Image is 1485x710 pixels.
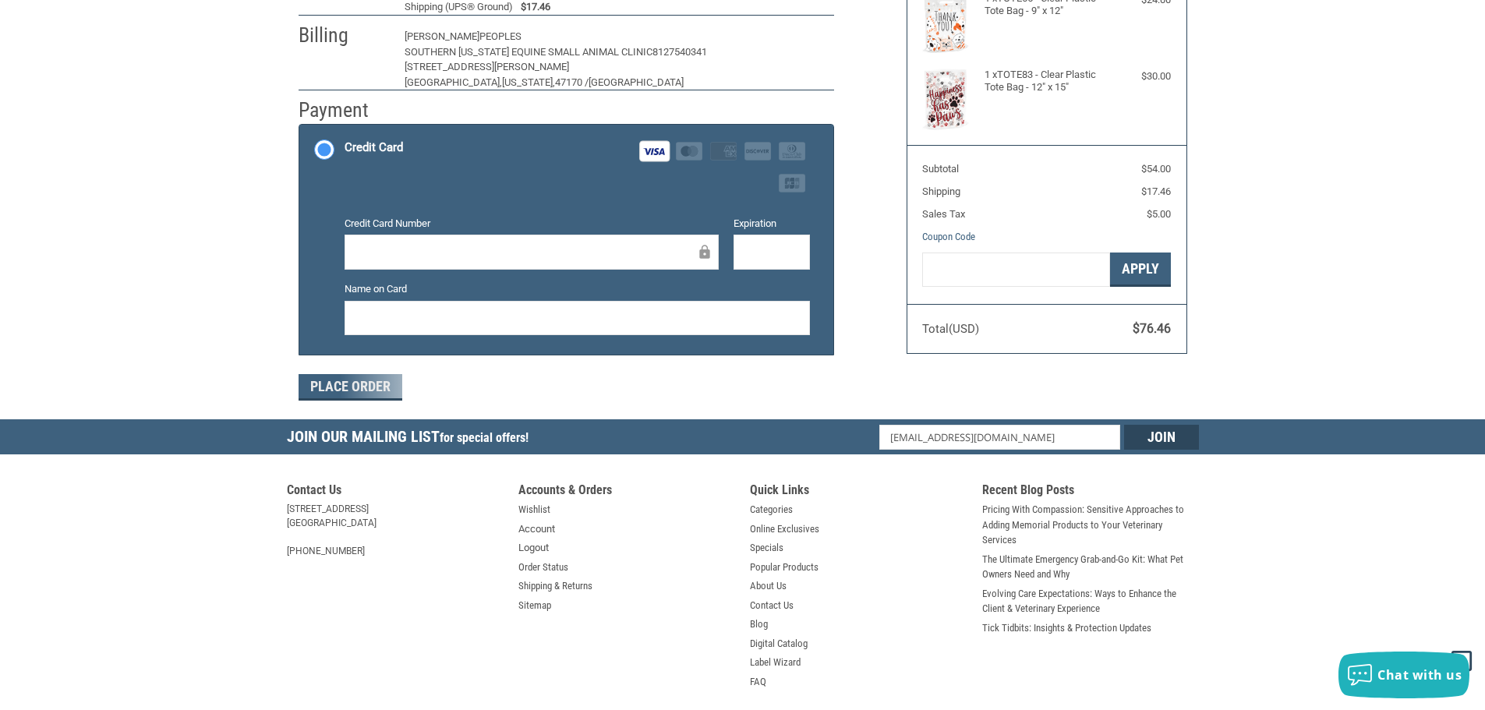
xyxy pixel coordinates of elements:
span: Shipping [922,185,960,197]
address: [STREET_ADDRESS] [GEOGRAPHIC_DATA] [PHONE_NUMBER] [287,502,504,558]
input: Email [879,425,1120,450]
span: $76.46 [1133,321,1171,336]
a: Online Exclusives [750,521,819,537]
button: Place Order [299,374,402,401]
h5: Accounts & Orders [518,482,735,502]
a: The Ultimate Emergency Grab-and-Go Kit: What Pet Owners Need and Why [982,552,1199,582]
span: Subtotal [922,163,959,175]
a: Blog [750,616,768,632]
a: Wishlist [518,502,550,517]
a: Pricing With Compassion: Sensitive Approaches to Adding Memorial Products to Your Veterinary Serv... [982,502,1199,548]
a: Popular Products [750,560,819,575]
span: Southern [US_STATE] Equine Small Animal Clinic [405,46,652,58]
button: Chat with us [1338,652,1469,698]
label: Credit Card Number [345,216,719,231]
label: Name on Card [345,281,810,297]
a: Contact Us [750,598,794,613]
a: Evolving Care Expectations: Ways to Enhance the Client & Veterinary Experience [982,586,1199,616]
a: Tick Tidbits: Insights & Protection Updates [982,620,1151,636]
h5: Join Our Mailing List [287,419,536,459]
a: About Us [750,578,787,594]
span: [GEOGRAPHIC_DATA], [405,76,502,88]
span: Chat with us [1377,666,1462,684]
a: Categories [750,502,793,517]
a: Shipping & Returns [518,578,592,594]
h4: 1 x TOTE83 - Clear Plastic Tote Bag - 12" x 15" [985,69,1105,94]
div: Credit Card [345,135,403,161]
a: Order Status [518,560,568,575]
a: Label Wizard [750,655,801,670]
label: Expiration [734,216,810,231]
a: Specials [750,540,783,556]
span: Total (USD) [922,322,979,336]
h5: Quick Links [750,482,967,502]
span: $54.00 [1141,163,1171,175]
h2: Payment [299,97,390,123]
span: 47170 / [555,76,589,88]
a: Coupon Code [922,231,975,242]
span: Peoples [479,30,522,42]
span: [US_STATE], [502,76,555,88]
h5: Contact Us [287,482,504,502]
a: Logout [518,540,549,556]
div: $30.00 [1108,69,1171,84]
button: Apply [1110,253,1171,288]
input: Join [1124,425,1199,450]
span: for special offers! [440,430,529,445]
h5: Recent Blog Posts [982,482,1199,502]
a: Sitemap [518,598,551,613]
input: Gift Certificate or Coupon Code [922,253,1110,288]
span: 8127540341 [652,46,707,58]
a: Account [518,521,555,537]
span: [STREET_ADDRESS][PERSON_NAME] [405,61,569,72]
span: Sales Tax [922,208,965,220]
span: [PERSON_NAME] [405,30,479,42]
h2: Billing [299,23,390,48]
a: Digital Catalog [750,636,808,652]
span: $5.00 [1147,208,1171,220]
span: $17.46 [1141,185,1171,197]
a: FAQ [750,674,766,690]
span: [GEOGRAPHIC_DATA] [589,76,684,88]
